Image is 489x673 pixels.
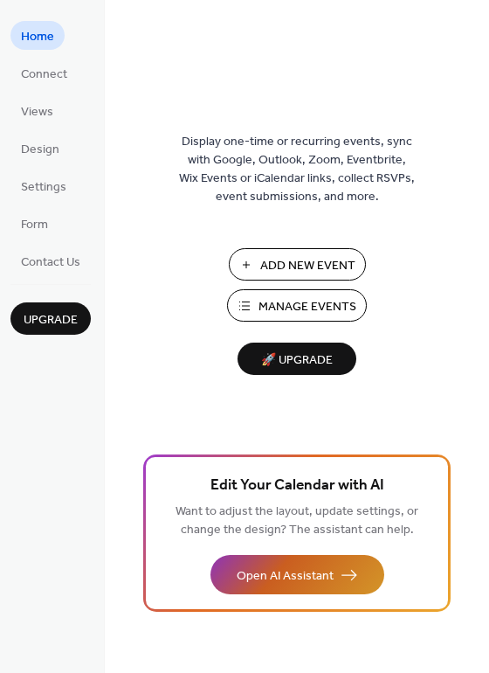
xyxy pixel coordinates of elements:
span: Home [21,28,54,46]
span: Design [21,141,59,159]
button: Upgrade [10,302,91,335]
span: Display one-time or recurring events, sync with Google, Outlook, Zoom, Eventbrite, Wix Events or ... [179,133,415,206]
span: Edit Your Calendar with AI [210,474,384,498]
a: Form [10,209,59,238]
button: 🚀 Upgrade [238,343,356,375]
button: Add New Event [229,248,366,281]
button: Open AI Assistant [210,555,384,594]
a: Contact Us [10,246,91,275]
a: Settings [10,171,77,200]
span: 🚀 Upgrade [248,349,346,372]
span: Want to adjust the layout, update settings, or change the design? The assistant can help. [176,500,418,542]
span: Form [21,216,48,234]
span: Connect [21,66,67,84]
span: Contact Us [21,253,80,272]
span: Manage Events [258,298,356,316]
a: Design [10,134,70,163]
a: Views [10,96,64,125]
span: Settings [21,178,66,197]
span: Open AI Assistant [237,567,334,586]
span: Upgrade [24,311,78,330]
span: Views [21,103,53,121]
span: Add New Event [260,257,355,275]
button: Manage Events [227,289,367,322]
a: Connect [10,59,78,87]
a: Home [10,21,65,50]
